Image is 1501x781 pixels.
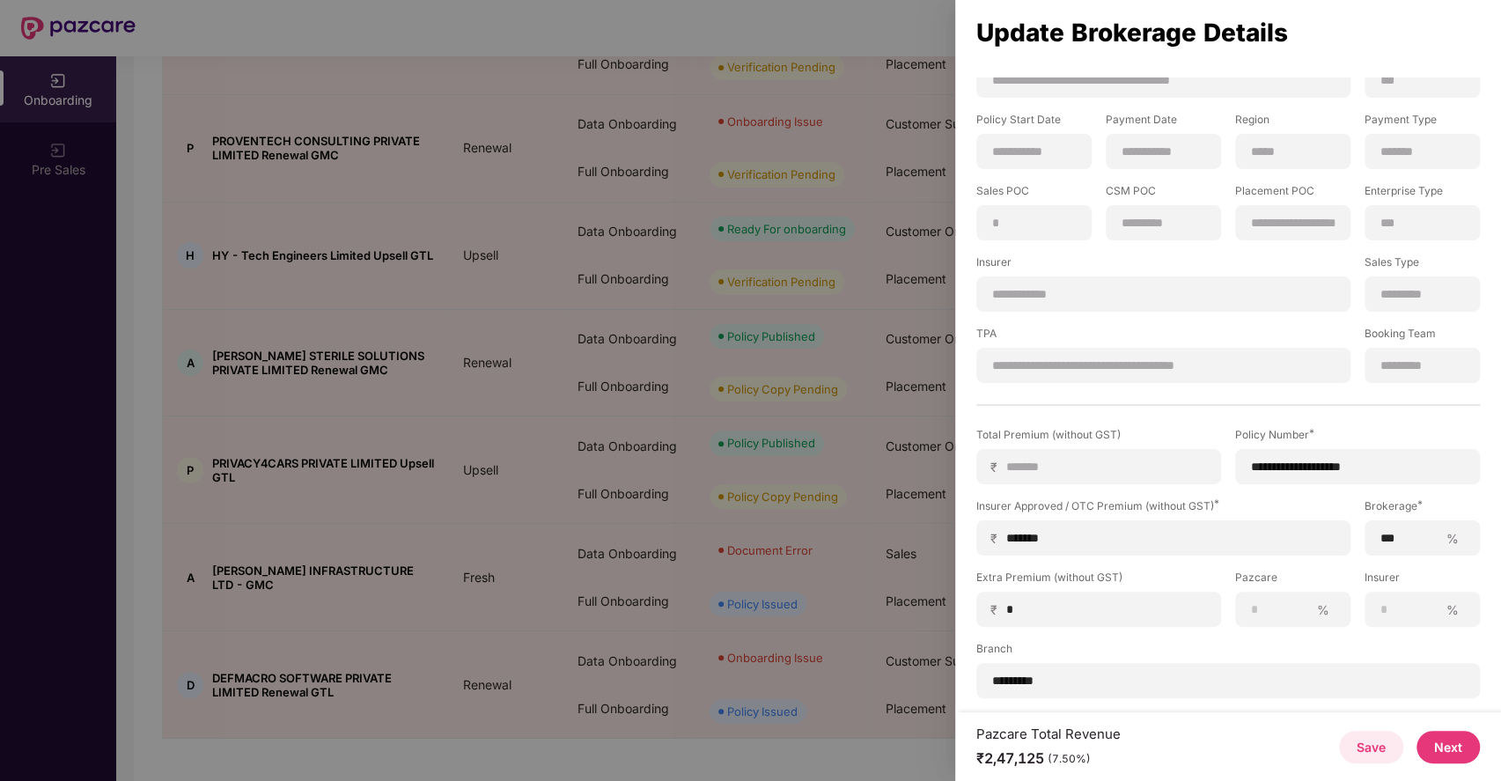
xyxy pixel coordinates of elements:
[1365,183,1480,205] label: Enterprise Type
[1339,731,1403,763] button: Save
[976,23,1480,42] div: Update Brokerage Details
[976,183,1092,205] label: Sales POC
[976,326,1350,348] label: TPA
[990,530,1004,547] span: ₹
[976,749,1121,768] div: ₹2,47,125
[976,427,1221,449] label: Total Premium (without GST)
[976,570,1221,592] label: Extra Premium (without GST)
[1048,752,1091,766] div: (7.50%)
[990,601,1004,618] span: ₹
[976,254,1350,276] label: Insurer
[1365,112,1480,134] label: Payment Type
[976,112,1092,134] label: Policy Start Date
[1235,427,1480,442] div: Policy Number
[1235,112,1350,134] label: Region
[1106,183,1221,205] label: CSM POC
[1365,326,1480,348] label: Booking Team
[976,726,1121,742] div: Pazcare Total Revenue
[1365,498,1480,513] div: Brokerage
[990,459,1004,475] span: ₹
[1439,530,1466,547] span: %
[1365,570,1480,592] label: Insurer
[1310,601,1336,618] span: %
[1235,570,1350,592] label: Pazcare
[1106,112,1221,134] label: Payment Date
[1439,601,1466,618] span: %
[1416,731,1480,763] button: Next
[976,498,1350,513] div: Insurer Approved / OTC Premium (without GST)
[976,641,1480,663] label: Branch
[1365,254,1480,276] label: Sales Type
[1235,183,1350,205] label: Placement POC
